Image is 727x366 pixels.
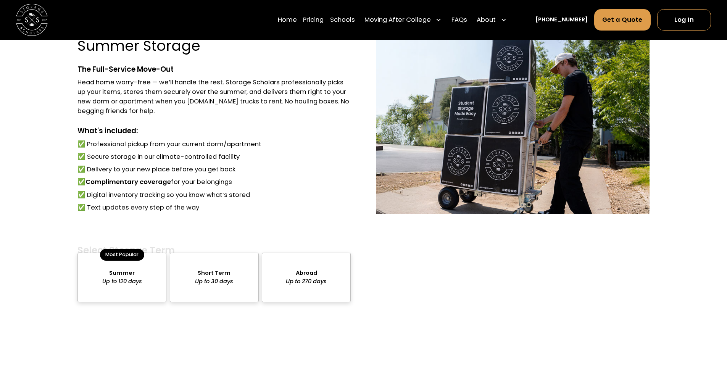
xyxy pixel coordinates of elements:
a: home [16,4,48,35]
div: Moving After College [364,15,431,25]
a: Pricing [303,9,324,31]
a: [PHONE_NUMBER] [535,16,588,24]
div: What's included: [77,126,351,136]
li: ✅ Delivery to your new place before you get back [77,165,351,174]
div: Head home worry-free — we’ll handle the rest. Storage Scholars professionally picks up your items... [77,78,351,116]
strong: Complimentary coverage [85,177,171,186]
img: Storage Scholar [376,37,650,214]
a: Home [278,9,297,31]
div: The Full-Service Move-Out [77,64,351,75]
li: ✅ Secure storage in our climate-controlled facility [77,152,351,162]
a: Log In [657,9,711,31]
a: Get a Quote [594,9,651,31]
div: About [474,9,510,31]
li: ✅ for your belongings [77,177,351,187]
h4: Select Storage Term [77,244,351,256]
div: Most Popular [100,249,144,261]
a: FAQs [451,9,467,31]
div: Moving After College [361,9,445,31]
li: ✅ Professional pickup from your current dorm/apartment [77,140,351,149]
li: ✅ Digital inventory tracking so you know what’s stored [77,190,351,200]
img: Storage Scholars main logo [16,4,48,35]
div: About [477,15,496,25]
a: Schools [330,9,355,31]
li: ✅ Text updates every step of the way [77,203,351,213]
h3: Summer Storage [77,37,200,55]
